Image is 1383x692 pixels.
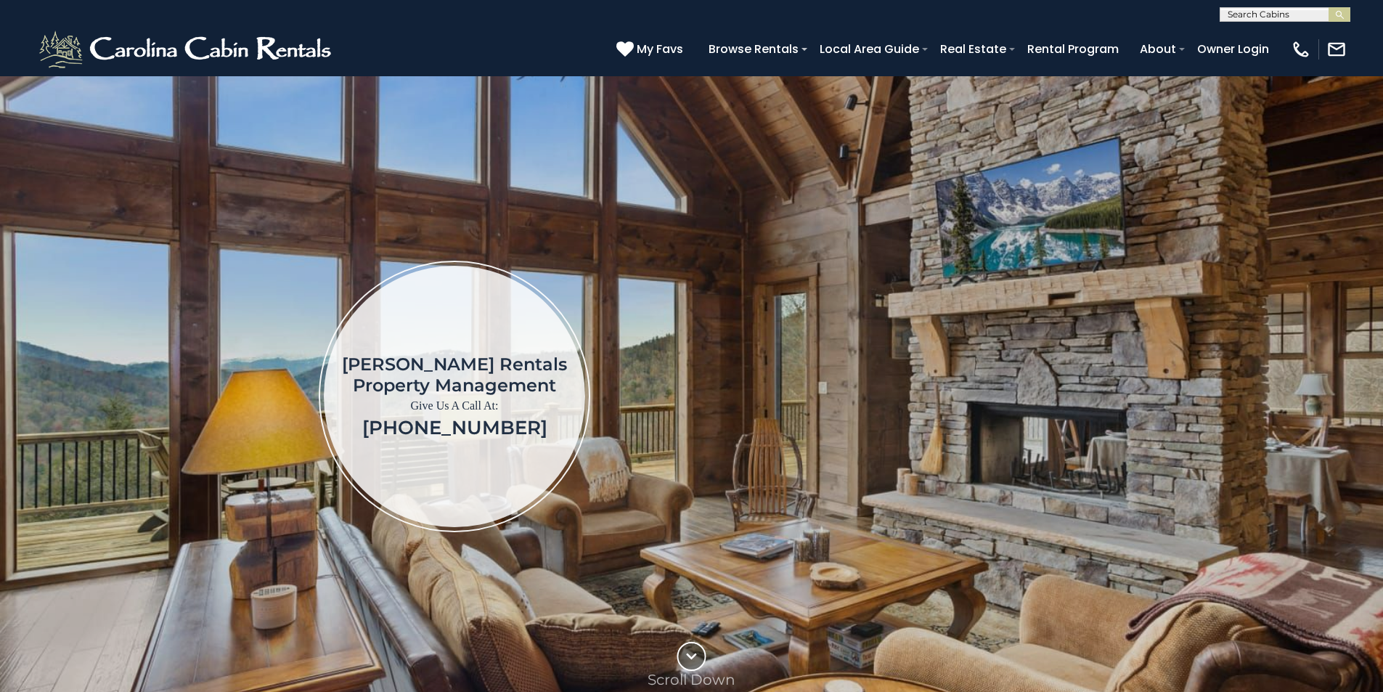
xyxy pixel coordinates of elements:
img: mail-regular-white.png [1326,39,1347,60]
a: Real Estate [933,36,1013,62]
a: My Favs [616,40,687,59]
a: Browse Rentals [701,36,806,62]
span: My Favs [637,40,683,58]
p: Scroll Down [648,671,735,688]
a: Owner Login [1190,36,1276,62]
img: White-1-2.png [36,28,338,71]
a: About [1133,36,1183,62]
p: Give Us A Call At: [342,396,567,416]
h1: [PERSON_NAME] Rentals Property Management [342,354,567,396]
a: Rental Program [1020,36,1126,62]
a: [PHONE_NUMBER] [362,416,547,439]
a: Local Area Guide [812,36,926,62]
iframe: New Contact Form [824,119,1298,674]
img: phone-regular-white.png [1291,39,1311,60]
